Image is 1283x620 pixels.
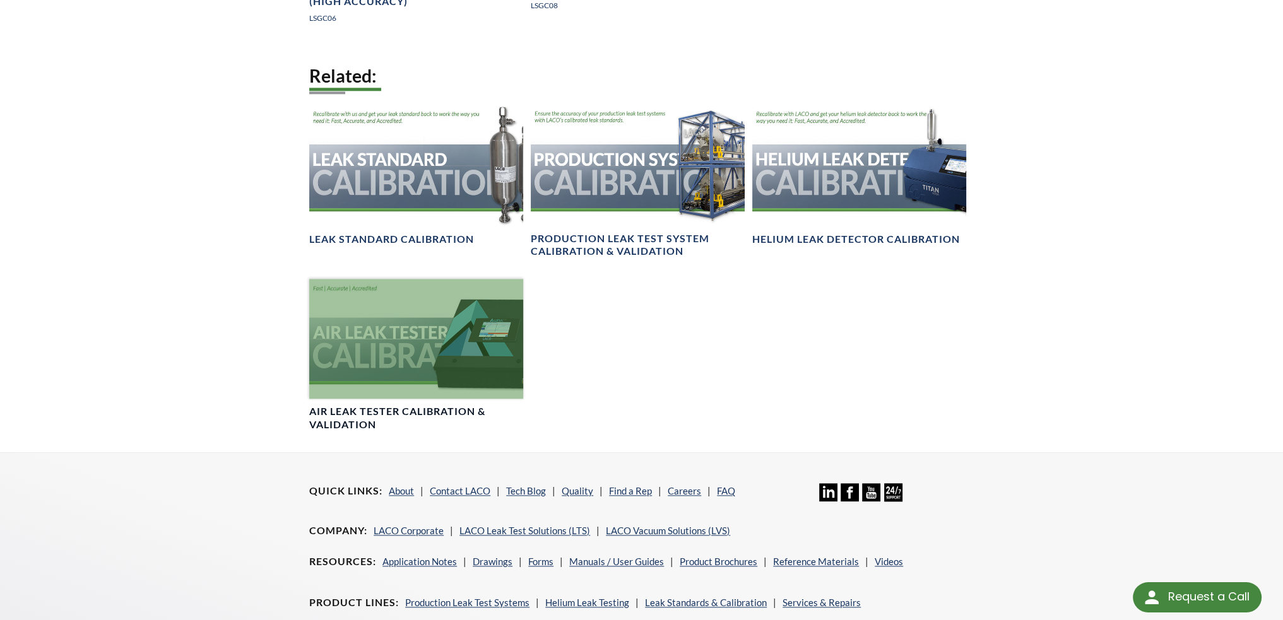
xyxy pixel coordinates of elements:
[875,556,903,567] a: Videos
[309,105,523,246] a: Leak Standard Calibration headerLeak Standard Calibration
[569,556,664,567] a: Manuals / User Guides
[459,525,590,536] a: LACO Leak Test Solutions (LTS)
[1133,582,1262,612] div: Request a Call
[374,525,444,536] a: LACO Corporate
[506,485,546,496] a: Tech Blog
[668,485,701,496] a: Careers
[545,597,629,608] a: Helium Leak Testing
[783,597,861,608] a: Services & Repairs
[309,405,523,431] h4: Air Leak Tester Calibration & Validation
[405,597,529,608] a: Production Leak Test Systems
[531,105,745,258] a: Production Systems Calibration headerProduction Leak Test System Calibration & Validation
[531,232,745,259] h4: Production Leak Test System Calibration & Validation
[606,525,730,536] a: LACO Vacuum Solutions (LVS)
[773,556,859,567] a: Reference Materials
[1168,582,1249,611] div: Request a Call
[389,485,414,496] a: About
[609,485,652,496] a: Find a Rep
[430,485,490,496] a: Contact LACO
[309,233,474,246] h4: Leak Standard Calibration
[884,492,902,503] a: 24/7 Support
[528,556,553,567] a: Forms
[884,483,902,501] img: 24/7 Support Icon
[309,12,523,24] p: LSGC06
[309,524,367,537] h4: Company
[309,596,399,609] h4: Product Lines
[752,105,966,246] a: Helium Leak Detector headerHelium Leak Detector Calibration
[562,485,593,496] a: Quality
[645,597,767,608] a: Leak Standards & Calibration
[680,556,757,567] a: Product Brochures
[473,556,512,567] a: Drawings
[309,484,382,498] h4: Quick Links
[1142,587,1162,607] img: round button
[309,64,974,88] h2: Related:
[717,485,735,496] a: FAQ
[309,555,376,568] h4: Resources
[382,556,457,567] a: Application Notes
[752,233,960,246] h4: Helium Leak Detector Calibration
[309,279,523,431] a: Header showing an air leak test controllerAir Leak Tester Calibration & Validation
